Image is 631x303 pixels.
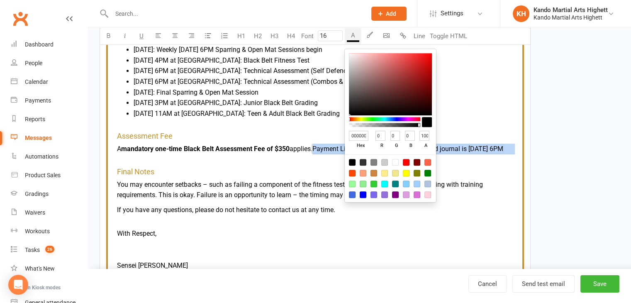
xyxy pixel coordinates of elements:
div: Product Sales [25,172,61,178]
div: Gradings [25,191,49,197]
a: Product Sales [11,166,88,185]
span: Sensei [PERSON_NAME] [117,261,188,269]
div: People [25,60,42,66]
div: #4169e1 [349,191,356,198]
div: Messages [25,134,52,141]
div: #ffd1dc [424,191,431,198]
button: U [133,28,150,44]
div: Kando Martial Arts Highett [534,14,608,21]
a: Reports [11,110,88,129]
div: Payments [25,97,51,104]
div: #008080 [392,181,399,187]
div: #0000ff [360,191,366,198]
span: U [139,32,144,40]
div: #ffa07a [360,170,366,176]
div: #a2cffe [414,181,420,187]
label: r [375,141,387,151]
div: #00ffff [381,181,388,187]
div: #dda0dd [403,191,409,198]
div: Tasks [25,247,40,253]
div: #cccccc [381,159,388,166]
span: With Respect, [117,230,156,237]
a: Clubworx [10,8,31,29]
a: Gradings [11,185,88,203]
div: Reports [25,116,45,122]
div: #f0e68c [392,170,399,176]
button: A [345,28,361,44]
div: KH [513,5,529,22]
div: Waivers [25,209,45,216]
a: What's New [11,259,88,278]
button: Send test email [512,275,575,293]
div: #008000 [424,170,431,176]
span: [DATE] 11AM at [GEOGRAPHIC_DATA]: Teen & Adult Black Belt Grading [134,110,340,117]
div: #ffff00 [403,170,409,176]
div: #32cd32 [370,181,377,187]
div: #808000 [414,170,420,176]
div: #7b68ee [370,191,377,198]
button: Save [580,275,619,293]
button: Font [299,28,316,44]
span: applies. [290,145,312,153]
a: Dashboard [11,35,88,54]
span: Settings [441,4,463,23]
span: Add [386,10,396,17]
span: You may encounter setbacks – such as failing a component of the fitness test, sustaining an injur... [117,181,485,199]
div: Automations [25,153,58,160]
span: [DATE] 4PM at [GEOGRAPHIC_DATA]: Black Belt Fitness Test [134,56,309,64]
div: Kando Martial Arts Highett [534,6,608,14]
button: Add [371,7,407,21]
button: Toggle HTML [428,28,469,44]
div: #808080 [370,159,377,166]
div: #ff6347 [424,159,431,166]
a: Cancel [468,275,507,293]
a: Calendar [11,73,88,91]
span: [DATE] 6PM at [GEOGRAPHIC_DATA]: Technical Assessment (Combos & Kata) [134,78,361,86]
button: H4 [283,28,299,44]
div: #ff0000 [403,159,409,166]
a: Payments [11,91,88,110]
div: #ffffff [392,159,399,166]
button: H3 [266,28,283,44]
button: H2 [249,28,266,44]
div: #800000 [414,159,420,166]
div: Calendar [25,78,48,85]
span: If you have any questions, please do not hesitate to contact us at any time. [117,206,335,214]
div: #98fb98 [349,181,356,187]
a: Messages [11,129,88,147]
span: [DATE] 3PM at [GEOGRAPHIC_DATA]: Junior Black Belt Grading [134,99,318,107]
div: #333333 [360,159,366,166]
span: [DATE]: Final Sparring & Open Mat Session [134,88,258,96]
div: What's New [25,265,55,272]
a: Automations [11,147,88,166]
button: Line [411,28,428,44]
div: #da70d6 [414,191,420,198]
span: Assessment Fee [117,132,173,140]
input: Search... [109,8,361,20]
a: People [11,54,88,73]
span: mandatory one-time Black Belt Assessment Fee of $350 [121,145,290,153]
div: #cd853f [370,170,377,176]
button: H1 [233,28,249,44]
input: Default [318,30,343,41]
div: Open Intercom Messenger [8,275,28,295]
div: #ff4500 [349,170,356,176]
div: #87cefa [403,181,409,187]
label: b [405,141,417,151]
div: #b0c4de [424,181,431,187]
span: [DATE] 6PM at [GEOGRAPHIC_DATA]: Technical Assessment (Self Defence) [134,67,353,75]
div: #ffec8b [381,170,388,176]
div: #90ee90 [360,181,366,187]
label: hex [349,141,373,151]
a: Workouts [11,222,88,241]
label: a [419,141,431,151]
span: [DATE]: Weekly [DATE] 6PM Sparring & Open Mat Sessions begin [134,46,322,54]
span: 26 [45,246,54,253]
div: #9370db [381,191,388,198]
span: Payment Link is here. Due date for this and journal is [DATE] 6PM [312,145,503,153]
a: Waivers [11,203,88,222]
span: Final Notes [117,167,154,176]
div: Dashboard [25,41,54,48]
div: #000000 [349,159,356,166]
label: g [390,141,402,151]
